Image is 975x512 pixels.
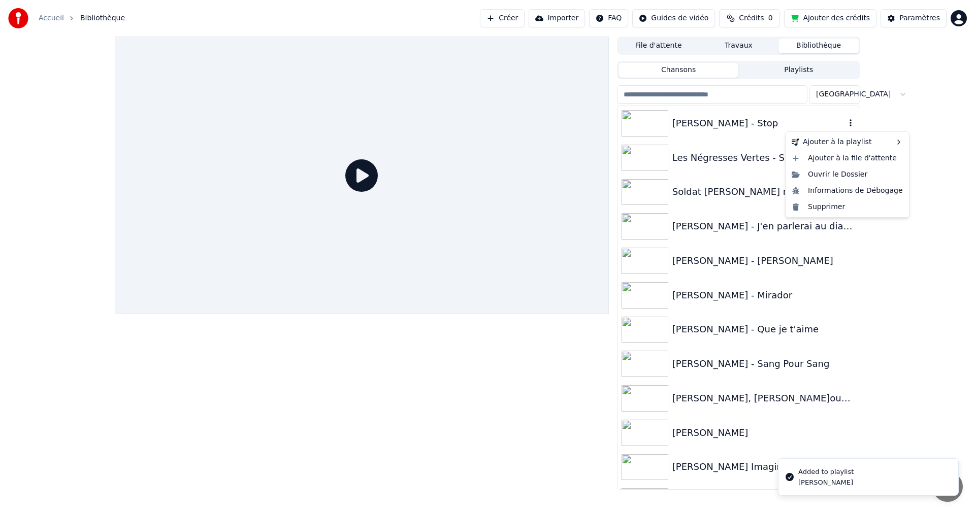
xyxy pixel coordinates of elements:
[788,134,907,150] div: Ajouter à la playlist
[672,426,856,440] div: [PERSON_NAME]
[881,9,947,27] button: Paramètres
[672,254,856,268] div: [PERSON_NAME] - [PERSON_NAME]
[739,13,764,23] span: Crédits
[529,9,585,27] button: Importer
[768,13,773,23] span: 0
[8,8,28,28] img: youka
[589,9,628,27] button: FAQ
[738,63,859,78] button: Playlists
[632,9,715,27] button: Guides de vidéo
[788,199,907,215] div: Supprimer
[778,39,859,53] button: Bibliothèque
[672,322,856,336] div: [PERSON_NAME] - Que je t'aime
[788,183,907,199] div: Informations de Débogage
[788,166,907,183] div: Ouvrir le Dossier
[672,185,856,199] div: Soldat [PERSON_NAME] rhum des femmes
[672,151,846,165] div: Les Négresses Vertes - Sous le Soleil de Bodega
[788,150,907,166] div: Ajouter à la file d'attente
[798,467,854,477] div: Added to playlist
[39,13,64,23] a: Accueil
[672,288,856,302] div: [PERSON_NAME] - Mirador
[672,357,856,371] div: [PERSON_NAME] - Sang Pour Sang
[80,13,125,23] span: Bibliothèque
[619,63,739,78] button: Chansons
[899,13,940,23] div: Paramètres
[719,9,780,27] button: Crédits0
[816,89,891,99] span: [GEOGRAPHIC_DATA]
[39,13,125,23] nav: breadcrumb
[619,39,699,53] button: File d'attente
[672,116,846,130] div: [PERSON_NAME] - Stop
[480,9,525,27] button: Créer
[672,391,856,405] div: [PERSON_NAME], [PERSON_NAME]oublierai ton nom
[672,219,856,233] div: [PERSON_NAME] - J'en parlerai au diable
[784,9,876,27] button: Ajouter des crédits
[798,478,854,487] div: [PERSON_NAME]
[672,460,856,474] div: [PERSON_NAME] Imagine
[699,39,779,53] button: Travaux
